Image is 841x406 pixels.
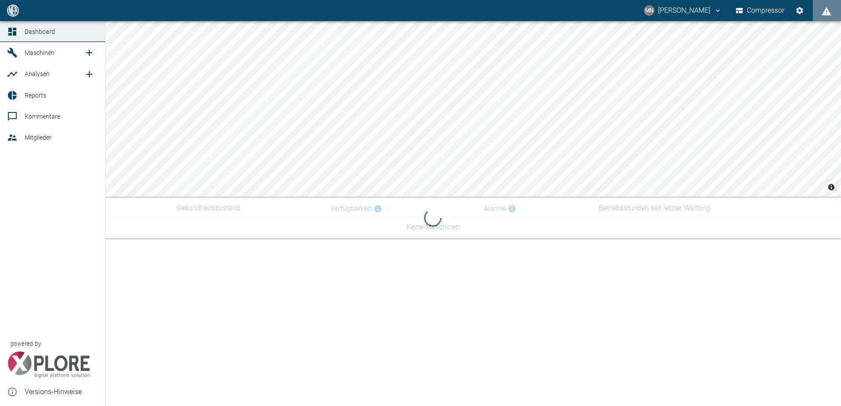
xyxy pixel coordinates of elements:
span: Dashboard [25,28,55,35]
button: Einstellungen [792,3,808,18]
span: Mitglieder [25,134,51,141]
span: Versions-Hinweise [25,387,98,397]
button: neumann@arcanum-energy.de [643,3,723,18]
span: Analysen [25,70,50,77]
button: Compressor [734,3,786,18]
a: new /machines [80,44,98,62]
span: Kommentare [25,113,60,120]
canvas: Map [25,21,841,197]
a: new /analyses/list/0 [80,65,98,83]
span: powered by [11,340,41,348]
div: MN [644,5,655,16]
span: Reports [25,92,46,99]
span: Maschinen [25,49,55,56]
img: Xplore Logo [7,352,90,378]
img: logo [6,4,20,16]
